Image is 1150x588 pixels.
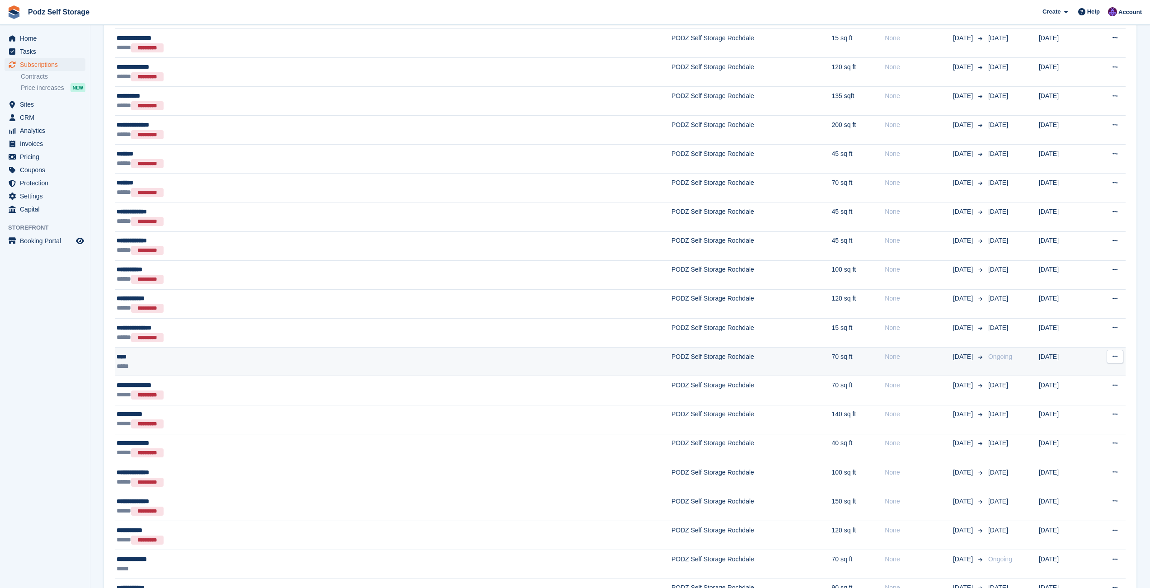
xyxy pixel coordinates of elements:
a: menu [5,164,85,176]
span: [DATE] [953,381,975,390]
span: Analytics [20,124,74,137]
div: None [885,409,953,419]
td: 135 sqft [832,87,885,116]
span: [DATE] [953,352,975,362]
td: [DATE] [1039,231,1089,260]
td: [DATE] [1039,463,1089,492]
div: None [885,91,953,101]
td: PODZ Self Storage Rochdale [671,289,832,318]
div: None [885,120,953,130]
td: PODZ Self Storage Rochdale [671,231,832,260]
span: [DATE] [988,266,1008,273]
span: [DATE] [988,208,1008,215]
td: [DATE] [1039,289,1089,318]
td: PODZ Self Storage Rochdale [671,318,832,347]
td: 100 sq ft [832,260,885,289]
td: 70 sq ft [832,550,885,579]
div: None [885,497,953,506]
td: PODZ Self Storage Rochdale [671,463,832,492]
td: PODZ Self Storage Rochdale [671,116,832,145]
span: Home [20,32,74,45]
td: 45 sq ft [832,202,885,231]
td: [DATE] [1039,376,1089,405]
td: PODZ Self Storage Rochdale [671,202,832,231]
a: Podz Self Storage [24,5,93,19]
span: Account [1118,8,1142,17]
div: None [885,236,953,245]
td: 45 sq ft [832,231,885,260]
span: [DATE] [953,149,975,159]
span: [DATE] [988,179,1008,186]
td: PODZ Self Storage Rochdale [671,174,832,202]
span: [DATE] [988,295,1008,302]
td: PODZ Self Storage Rochdale [671,492,832,521]
td: [DATE] [1039,145,1089,174]
a: menu [5,235,85,247]
span: [DATE] [988,439,1008,447]
div: None [885,323,953,333]
span: [DATE] [953,323,975,333]
span: Tasks [20,45,74,58]
div: None [885,33,953,43]
a: menu [5,58,85,71]
span: [DATE] [988,150,1008,157]
td: [DATE] [1039,28,1089,57]
div: None [885,265,953,274]
a: menu [5,98,85,111]
td: PODZ Self Storage Rochdale [671,28,832,57]
a: Contracts [21,72,85,81]
div: None [885,438,953,448]
span: [DATE] [953,178,975,188]
span: Ongoing [988,353,1012,360]
span: Settings [20,190,74,202]
span: Invoices [20,137,74,150]
span: Coupons [20,164,74,176]
span: Subscriptions [20,58,74,71]
span: Help [1087,7,1100,16]
span: Price increases [21,84,64,92]
span: [DATE] [988,324,1008,331]
span: Create [1042,7,1061,16]
a: menu [5,177,85,189]
a: Preview store [75,235,85,246]
span: [DATE] [953,265,975,274]
td: 70 sq ft [832,174,885,202]
span: [DATE] [988,381,1008,389]
span: [DATE] [988,63,1008,71]
div: None [885,149,953,159]
a: menu [5,151,85,163]
a: menu [5,190,85,202]
div: NEW [70,83,85,92]
td: 140 sq ft [832,405,885,434]
div: None [885,555,953,564]
td: [DATE] [1039,521,1089,550]
span: [DATE] [953,62,975,72]
a: menu [5,111,85,124]
td: [DATE] [1039,87,1089,116]
span: [DATE] [953,555,975,564]
span: [DATE] [953,409,975,419]
a: menu [5,203,85,216]
td: 45 sq ft [832,145,885,174]
td: PODZ Self Storage Rochdale [671,145,832,174]
div: None [885,207,953,216]
td: [DATE] [1039,260,1089,289]
td: [DATE] [1039,202,1089,231]
td: 15 sq ft [832,318,885,347]
td: PODZ Self Storage Rochdale [671,550,832,579]
td: 150 sq ft [832,492,885,521]
td: 200 sq ft [832,116,885,145]
span: [DATE] [988,469,1008,476]
span: Sites [20,98,74,111]
img: stora-icon-8386f47178a22dfd0bd8f6a31ec36ba5ce8667c1dd55bd0f319d3a0aa187defe.svg [7,5,21,19]
span: [DATE] [953,526,975,535]
span: [DATE] [988,410,1008,418]
td: PODZ Self Storage Rochdale [671,347,832,376]
td: 70 sq ft [832,376,885,405]
span: Ongoing [988,555,1012,563]
span: [DATE] [953,120,975,130]
td: PODZ Self Storage Rochdale [671,57,832,86]
td: [DATE] [1039,405,1089,434]
span: [DATE] [988,237,1008,244]
span: [DATE] [988,34,1008,42]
